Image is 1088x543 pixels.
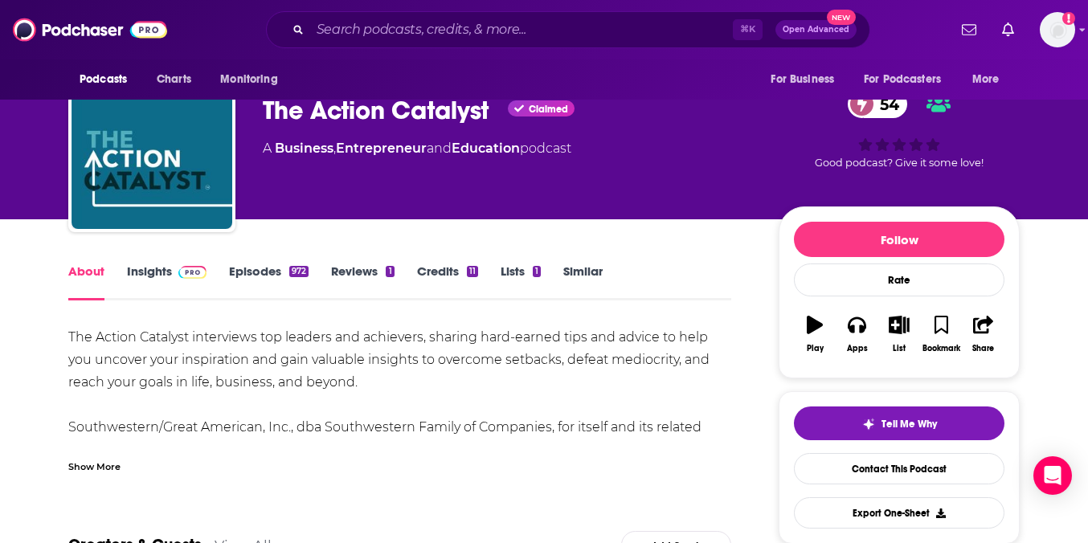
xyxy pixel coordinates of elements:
svg: Add a profile image [1062,12,1075,25]
div: Bookmark [922,344,960,353]
img: Podchaser - Follow, Share and Rate Podcasts [13,14,167,45]
div: Search podcasts, credits, & more... [266,11,870,48]
span: Claimed [529,105,568,113]
a: Credits11 [417,263,478,300]
button: Open AdvancedNew [775,20,857,39]
a: Lists1 [501,263,541,300]
button: Show profile menu [1040,12,1075,47]
span: , [333,141,336,156]
button: Share [963,305,1004,363]
a: Similar [563,263,603,300]
button: open menu [853,64,964,95]
span: For Business [771,68,834,91]
a: Education [452,141,520,156]
div: Play [807,344,824,353]
div: Apps [847,344,868,353]
span: Good podcast? Give it some love! [815,157,984,169]
img: User Profile [1040,12,1075,47]
a: Contact This Podcast [794,453,1004,484]
div: 1 [533,266,541,277]
span: For Podcasters [864,68,941,91]
img: tell me why sparkle [862,418,875,431]
span: Podcasts [80,68,127,91]
span: Charts [157,68,191,91]
button: open menu [68,64,148,95]
a: Charts [146,64,201,95]
button: Play [794,305,836,363]
span: 54 [864,90,907,118]
button: tell me why sparkleTell Me Why [794,406,1004,440]
div: Open Intercom Messenger [1033,456,1072,495]
button: List [878,305,920,363]
button: open menu [759,64,854,95]
button: Bookmark [920,305,962,363]
div: 54Good podcast? Give it some love! [779,80,1020,179]
div: A podcast [263,139,571,158]
a: Show notifications dropdown [955,16,983,43]
div: Share [972,344,994,353]
button: Follow [794,222,1004,257]
div: 972 [289,266,309,277]
div: 11 [467,266,478,277]
div: The Action Catalyst interviews top leaders and achievers, sharing hard-earned tips and advice to ... [68,326,731,484]
button: open menu [209,64,298,95]
a: Show notifications dropdown [996,16,1021,43]
span: Open Advanced [783,26,849,34]
a: Entrepreneur [336,141,427,156]
input: Search podcasts, credits, & more... [310,17,733,43]
a: Business [275,141,333,156]
span: ⌘ K [733,19,763,40]
button: Apps [836,305,877,363]
img: The Action Catalyst [72,68,232,229]
span: Tell Me Why [881,418,937,431]
div: 1 [386,266,394,277]
button: Export One-Sheet [794,497,1004,529]
a: Episodes972 [229,263,309,300]
a: About [68,263,104,300]
span: More [972,68,1000,91]
a: 54 [848,90,907,118]
a: InsightsPodchaser Pro [127,263,207,300]
div: List [893,344,906,353]
img: Podchaser Pro [178,266,207,279]
span: and [427,141,452,156]
button: open menu [961,64,1020,95]
span: New [827,10,856,25]
div: Rate [794,263,1004,296]
span: Logged in as megcassidy [1040,12,1075,47]
a: Reviews1 [331,263,394,300]
span: Monitoring [220,68,277,91]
